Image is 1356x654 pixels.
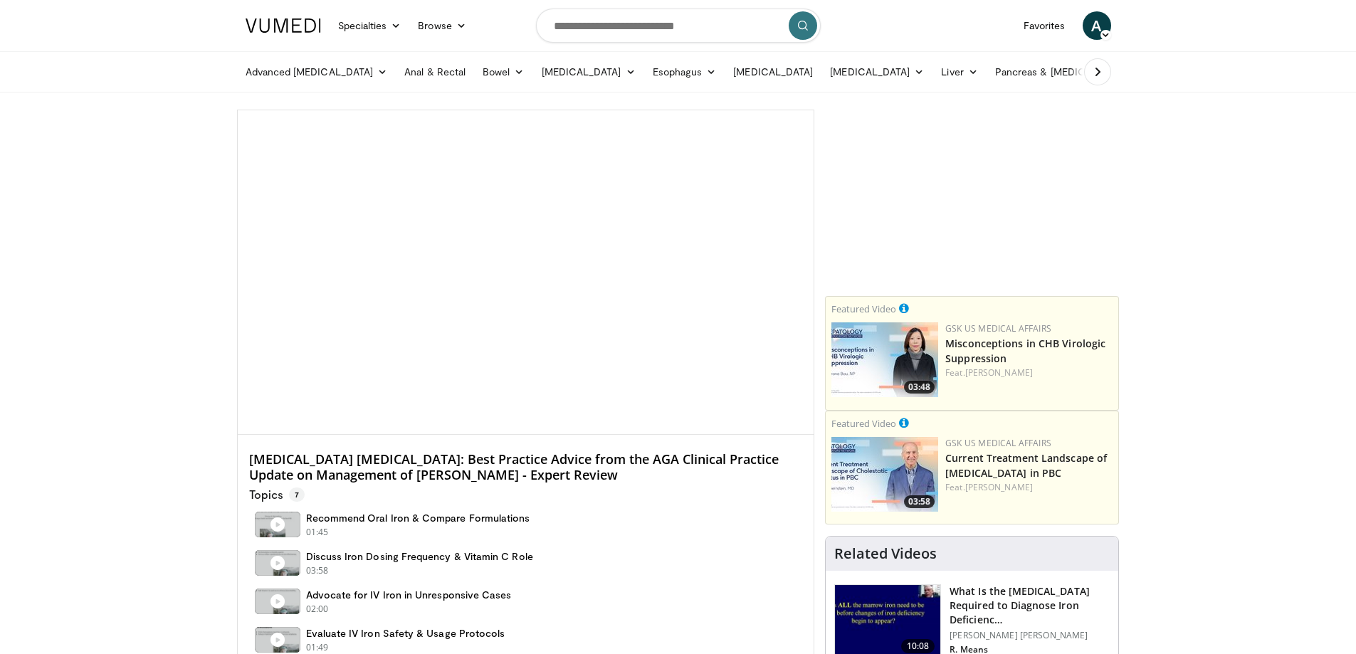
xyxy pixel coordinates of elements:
small: Featured Video [831,417,896,430]
div: Feat. [945,366,1113,379]
a: 03:48 [831,322,938,397]
p: [PERSON_NAME] [PERSON_NAME] [950,630,1110,641]
p: 02:00 [306,603,329,616]
small: Featured Video [831,302,896,315]
h3: What Is the [MEDICAL_DATA] Required to Diagnose Iron Deficienc… [950,584,1110,627]
a: Current Treatment Landscape of [MEDICAL_DATA] in PBC [945,451,1107,480]
a: GSK US Medical Affairs [945,322,1051,334]
a: [MEDICAL_DATA] [725,58,821,86]
iframe: Advertisement [866,110,1079,288]
img: 59d1e413-5879-4b2e-8b0a-b35c7ac1ec20.jpg.150x105_q85_crop-smart_upscale.jpg [831,322,938,397]
a: Bowel [474,58,532,86]
h4: Advocate for IV Iron in Unresponsive Cases [306,589,512,601]
p: 03:58 [306,564,329,577]
p: Topics [249,487,305,502]
a: Anal & Rectal [396,58,474,86]
div: Feat. [945,481,1113,494]
a: [PERSON_NAME] [965,481,1033,493]
p: 01:49 [306,641,329,654]
a: [PERSON_NAME] [965,366,1033,379]
a: Misconceptions in CHB Virologic Suppression [945,337,1105,365]
a: GSK US Medical Affairs [945,437,1051,449]
a: Liver [932,58,986,86]
img: VuMedi Logo [246,19,321,33]
h4: Recommend Oral Iron & Compare Formulations [306,512,530,524]
a: Advanced [MEDICAL_DATA] [237,58,396,86]
span: 03:58 [904,495,935,508]
span: 03:48 [904,381,935,394]
a: Esophagus [644,58,725,86]
a: Favorites [1015,11,1074,40]
a: Specialties [330,11,410,40]
video-js: Video Player [238,110,814,435]
h4: Evaluate IV Iron Safety & Usage Protocols [306,627,505,640]
span: 10:08 [901,639,935,653]
p: 01:45 [306,526,329,539]
span: 7 [289,487,305,502]
a: [MEDICAL_DATA] [821,58,932,86]
h4: Related Videos [834,545,937,562]
a: [MEDICAL_DATA] [533,58,644,86]
a: Browse [409,11,475,40]
a: A [1083,11,1111,40]
h4: [MEDICAL_DATA] [MEDICAL_DATA]: Best Practice Advice from the AGA Clinical Practice Update on Mana... [249,452,803,482]
h4: Discuss Iron Dosing Frequency & Vitamin C Role [306,550,533,563]
img: 80648b2f-fef7-42cf-9147-40ea3e731334.jpg.150x105_q85_crop-smart_upscale.jpg [831,437,938,512]
a: Pancreas & [MEDICAL_DATA] [987,58,1153,86]
input: Search topics, interventions [536,9,821,43]
a: 03:58 [831,437,938,512]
